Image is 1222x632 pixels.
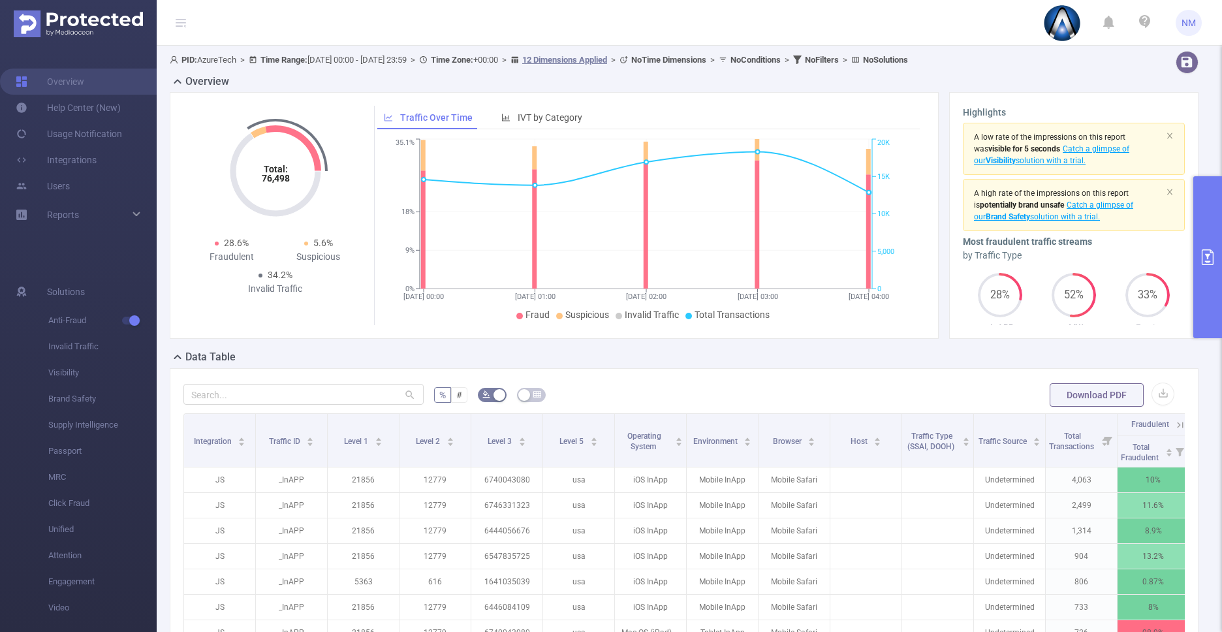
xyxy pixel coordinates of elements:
b: Visibility [986,156,1016,165]
i: icon: caret-up [744,435,751,439]
span: Passport [48,438,157,464]
tspan: [DATE] 03:00 [738,292,778,301]
p: Mobile InApp [687,569,758,594]
p: Mobile Safari [759,569,830,594]
i: icon: caret-down [518,441,525,445]
i: icon: caret-up [307,435,314,439]
p: 13.2% [1118,544,1189,569]
p: 616 [399,569,471,594]
i: icon: caret-up [590,435,597,439]
p: JS [184,544,255,569]
a: Integrations [16,147,97,173]
p: 6746331323 [471,493,542,518]
span: Video [48,595,157,621]
span: was [974,144,1060,153]
div: Fraudulent [189,250,275,264]
p: 1,314 [1046,518,1117,543]
span: Supply Intelligence [48,412,157,438]
b: Time Zone: [431,55,473,65]
p: _InAPP [256,544,327,569]
i: icon: line-chart [384,113,393,122]
i: icon: caret-down [676,441,683,445]
i: icon: close [1166,132,1174,140]
p: _InAPP [256,493,327,518]
div: Sort [446,435,454,443]
span: Level 2 [416,437,442,446]
span: % [439,390,446,400]
span: Solutions [47,279,85,305]
i: icon: caret-up [874,435,881,439]
p: _InAPP [963,321,1037,334]
tspan: 76,498 [261,173,289,183]
div: Sort [306,435,314,443]
span: Visibility [48,360,157,386]
i: icon: caret-up [808,435,815,439]
p: JS [184,518,255,543]
span: 33% [1125,290,1170,300]
span: Suspicious [565,309,609,320]
i: icon: table [533,390,541,398]
p: _InAPP [256,569,327,594]
span: > [839,55,851,65]
i: icon: caret-down [375,441,382,445]
i: icon: caret-down [238,441,245,445]
tspan: Total: [263,164,287,174]
b: PID: [181,55,197,65]
p: _InAPP [256,595,327,620]
i: icon: caret-up [1165,447,1172,450]
span: > [498,55,510,65]
span: Total Transactions [695,309,770,320]
p: Undetermined [974,467,1045,492]
p: usa [543,518,614,543]
h2: Data Table [185,349,236,365]
p: usa [543,493,614,518]
div: Sort [744,435,751,443]
span: Level 1 [344,437,370,446]
span: AzureTech [DATE] 00:00 - [DATE] 23:59 +00:00 [170,55,908,65]
b: No Filters [805,55,839,65]
i: icon: close [1166,188,1174,196]
b: Most fraudulent traffic streams [963,236,1092,247]
p: JS [184,569,255,594]
p: 5363 [328,569,399,594]
span: Traffic Type (SSAI, DOOH) [907,432,956,451]
i: icon: caret-down [1165,451,1172,455]
div: Sort [962,435,970,443]
b: visible for 5 seconds [988,144,1060,153]
span: 52% [1052,290,1096,300]
i: icon: caret-up [375,435,382,439]
span: > [407,55,419,65]
a: Users [16,173,70,199]
b: No Solutions [863,55,908,65]
b: No Conditions [730,55,781,65]
p: Mobile InApp [687,544,758,569]
div: Sort [375,435,383,443]
p: JS [184,467,255,492]
p: Mobile Safari [759,595,830,620]
p: 733 [1046,595,1117,620]
button: Download PDF [1050,383,1144,407]
span: 28.6% [224,238,249,248]
span: Click Fraud [48,490,157,516]
p: _InAPP [256,467,327,492]
span: A low rate of the impressions on this report [974,133,1125,142]
p: usa [543,467,614,492]
span: Integration [194,437,234,446]
b: Brand Safety [986,212,1030,221]
p: 8.9% [1118,518,1189,543]
span: Total Fraudulent [1121,443,1161,462]
span: NM [1182,10,1196,36]
p: Mobile InApp [687,518,758,543]
p: 10% [1118,467,1189,492]
div: Sort [807,435,815,443]
p: Mobile Safari [759,544,830,569]
tspan: 35.1% [396,139,415,148]
p: iOS InApp [615,493,686,518]
span: > [781,55,793,65]
span: Level 5 [559,437,586,446]
span: Traffic ID [269,437,302,446]
span: Host [851,437,869,446]
p: iOS InApp [615,544,686,569]
div: Sort [1165,447,1173,454]
div: by Traffic Type [963,249,1185,262]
